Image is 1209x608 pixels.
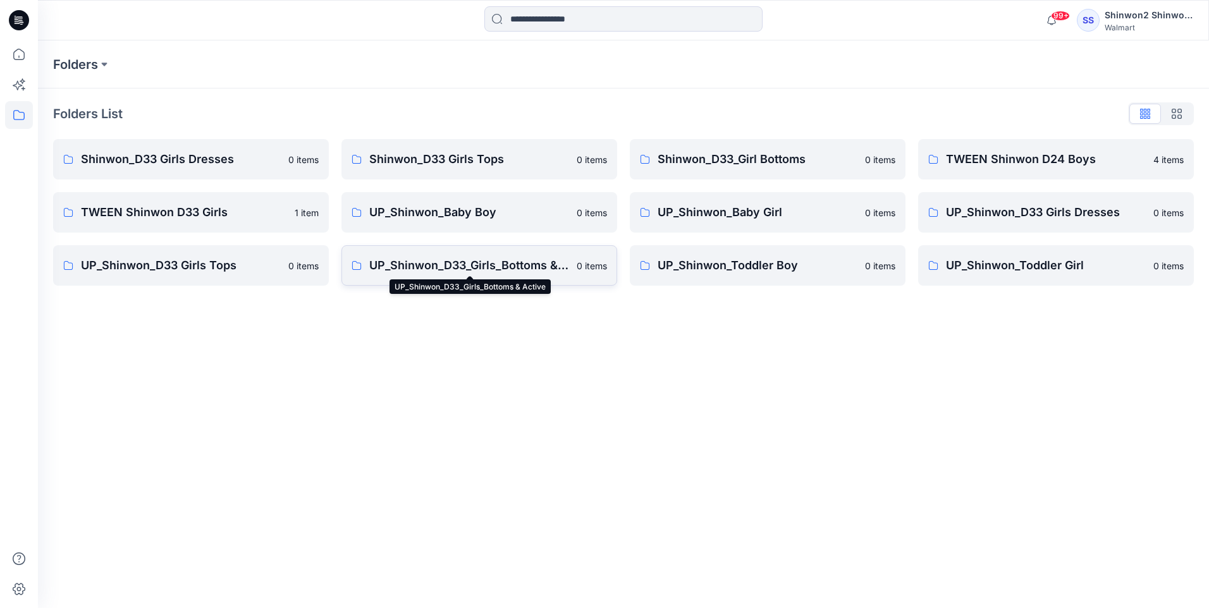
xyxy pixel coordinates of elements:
p: UP_Shinwon_Baby Girl [658,204,857,221]
a: UP_Shinwon_Baby Boy0 items [341,192,617,233]
a: TWEEN Shinwon D24 Boys4 items [918,139,1194,179]
a: Shinwon_D33 Girls Dresses0 items [53,139,329,179]
p: Folders List [53,104,123,123]
p: 0 items [1153,206,1184,219]
div: Shinwon2 Shinwon2 [1105,8,1193,23]
p: UP_Shinwon_D33 Girls Dresses [946,204,1146,221]
p: UP_Shinwon_D33 Girls Tops [81,257,281,274]
p: 0 items [865,153,895,166]
p: 0 items [288,259,319,272]
a: UP_Shinwon_Baby Girl0 items [630,192,905,233]
div: Walmart [1105,23,1193,32]
p: 0 items [577,206,607,219]
p: UP_Shinwon_D33_Girls_Bottoms & Active [369,257,569,274]
a: UP_Shinwon_D33 Girls Tops0 items [53,245,329,286]
a: TWEEN Shinwon D33 Girls1 item [53,192,329,233]
p: Shinwon_D33 Girls Tops [369,150,569,168]
p: UP_Shinwon_Toddler Boy [658,257,857,274]
p: 0 items [865,206,895,219]
p: Shinwon_D33 Girls Dresses [81,150,281,168]
a: Shinwon_D33_Girl Bottoms0 items [630,139,905,179]
a: Shinwon_D33 Girls Tops0 items [341,139,617,179]
p: UP_Shinwon_Toddler Girl [946,257,1146,274]
span: 99+ [1051,11,1070,21]
p: 0 items [865,259,895,272]
a: Folders [53,56,98,73]
p: 4 items [1153,153,1184,166]
p: 0 items [577,153,607,166]
p: 1 item [295,206,319,219]
p: TWEEN Shinwon D33 Girls [81,204,287,221]
a: UP_Shinwon_Toddler Girl0 items [918,245,1194,286]
a: UP_Shinwon_Toddler Boy0 items [630,245,905,286]
div: SS [1077,9,1100,32]
p: 0 items [1153,259,1184,272]
p: Shinwon_D33_Girl Bottoms [658,150,857,168]
p: 0 items [577,259,607,272]
p: TWEEN Shinwon D24 Boys [946,150,1146,168]
a: UP_Shinwon_D33 Girls Dresses0 items [918,192,1194,233]
a: UP_Shinwon_D33_Girls_Bottoms & Active0 items [341,245,617,286]
p: UP_Shinwon_Baby Boy [369,204,569,221]
p: 0 items [288,153,319,166]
